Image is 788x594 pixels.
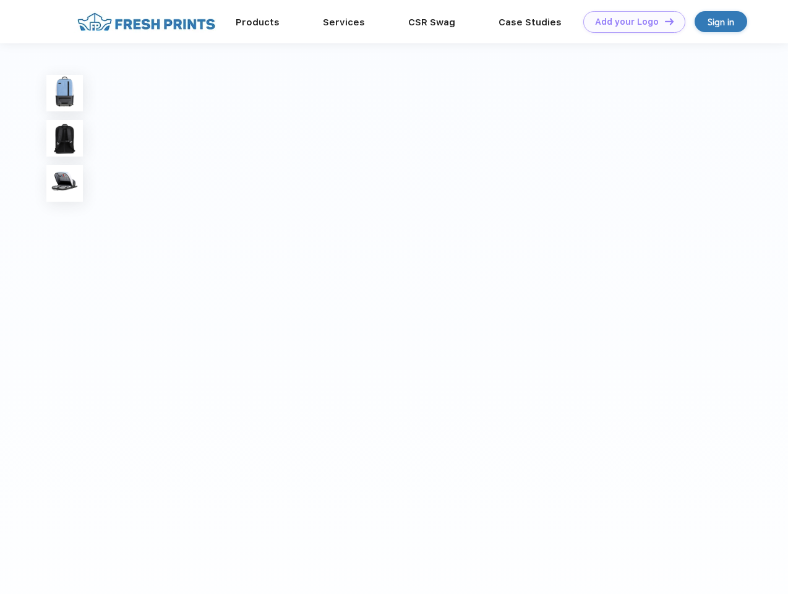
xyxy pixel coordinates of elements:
[46,165,83,202] img: func=resize&h=100
[595,17,659,27] div: Add your Logo
[695,11,747,32] a: Sign in
[708,15,734,29] div: Sign in
[46,120,83,157] img: func=resize&h=100
[665,18,674,25] img: DT
[236,17,280,28] a: Products
[46,75,83,111] img: func=resize&h=100
[74,11,219,33] img: fo%20logo%202.webp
